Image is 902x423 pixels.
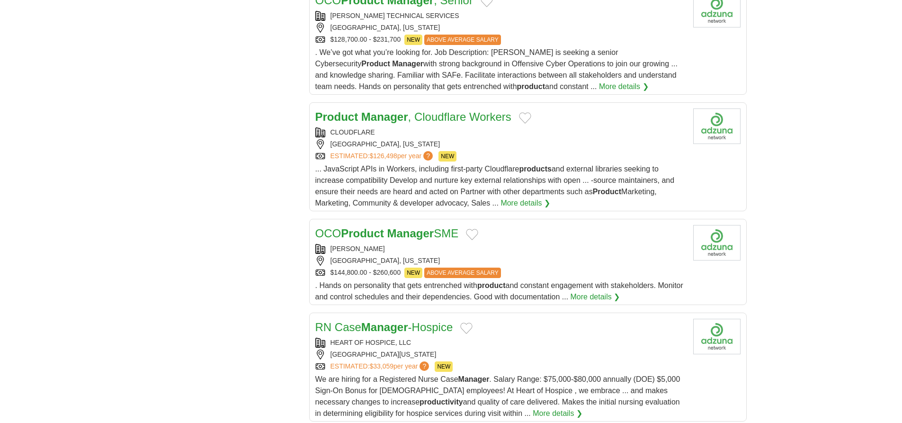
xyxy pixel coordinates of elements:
[693,108,741,144] img: Company logo
[477,281,506,289] strong: product
[330,151,435,162] a: ESTIMATED:$126,498per year?
[420,361,429,371] span: ?
[460,323,473,334] button: Add to favorite jobs
[593,188,621,196] strong: Product
[424,35,501,45] span: ABOVE AVERAGE SALARY
[500,198,550,209] a: More details ❯
[517,82,545,90] strong: product
[458,375,490,383] strong: Manager
[519,112,531,124] button: Add to favorite jobs
[315,281,683,301] span: . Hands on personality that gets entrenched with and constant engagement with stakeholders. Monit...
[315,110,358,123] strong: Product
[315,256,686,266] div: [GEOGRAPHIC_DATA], [US_STATE]
[361,321,408,333] strong: Manager
[519,165,551,173] strong: products
[315,35,686,45] div: $128,700.00 - $231,700
[315,268,686,278] div: $144,800.00 - $260,600
[387,227,434,240] strong: Manager
[315,321,453,333] a: RN CaseManager-Hospice
[315,110,511,123] a: Product Manager, Cloudflare Workers
[435,361,453,372] span: NEW
[315,11,686,21] div: [PERSON_NAME] TECHNICAL SERVICES
[392,60,423,68] strong: Manager
[424,268,501,278] span: ABOVE AVERAGE SALARY
[693,225,741,261] img: Parsons School of Design - The New School logo
[423,151,433,161] span: ?
[330,245,385,252] a: [PERSON_NAME]
[533,408,582,419] a: More details ❯
[571,291,620,303] a: More details ❯
[420,398,463,406] strong: productivity
[315,23,686,33] div: [GEOGRAPHIC_DATA], [US_STATE]
[315,375,680,417] span: We are hiring for a Registered Nurse Case . Salary Range: $75,000-$80,000 annually (DOE) $5,000 S...
[361,110,408,123] strong: Manager
[466,229,478,240] button: Add to favorite jobs
[599,81,649,92] a: More details ❯
[369,362,393,370] span: $33,059
[315,139,686,149] div: [GEOGRAPHIC_DATA], [US_STATE]
[693,319,741,354] img: Company logo
[341,227,384,240] strong: Product
[315,350,686,360] div: [GEOGRAPHIC_DATA][US_STATE]
[369,152,397,160] span: $126,498
[404,268,422,278] span: NEW
[315,48,678,90] span: . We’ve got what you’re looking for. Job Description: [PERSON_NAME] is seeking a senior Cybersecu...
[330,361,431,372] a: ESTIMATED:$33,059per year?
[438,151,456,162] span: NEW
[315,338,686,348] div: HEART OF HOSPICE, LLC
[404,35,422,45] span: NEW
[315,227,459,240] a: OCOProduct ManagerSME
[361,60,390,68] strong: Product
[315,165,675,207] span: ... JavaScript APIs in Workers, including first-party Cloudflare and external libraries seeking t...
[315,127,686,137] div: CLOUDFLARE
